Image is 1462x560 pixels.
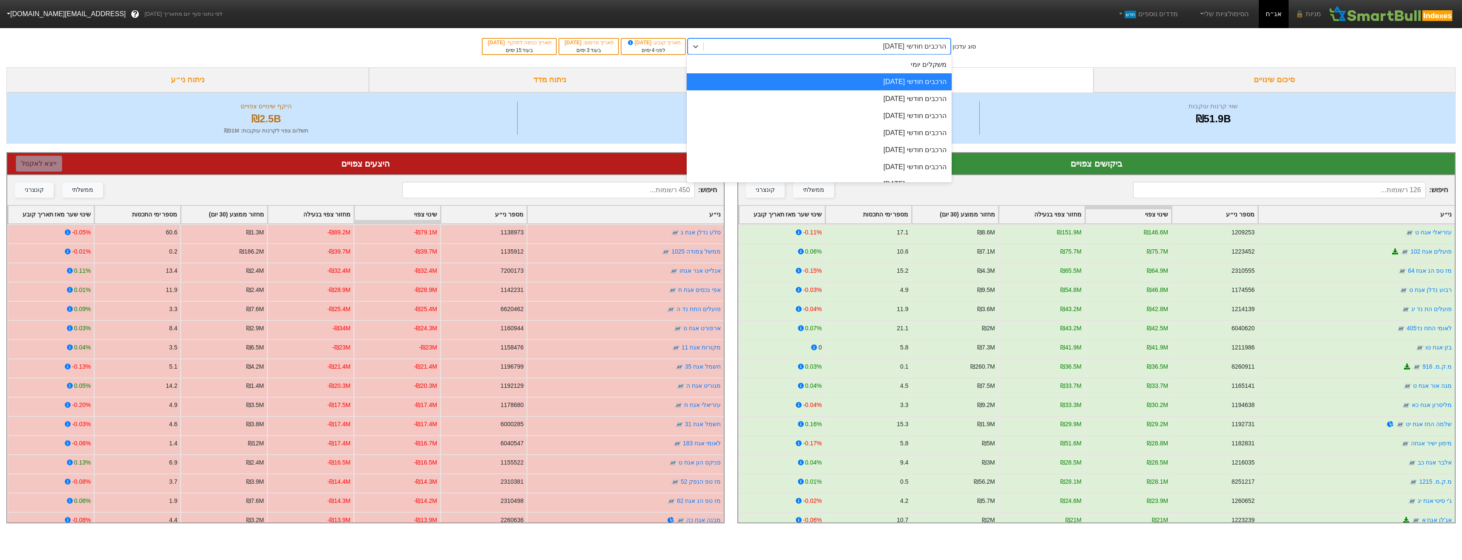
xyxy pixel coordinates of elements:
img: tase link [671,228,679,237]
div: 0.04% [805,458,822,467]
div: 0.03% [74,324,91,333]
div: -₪32.4M [328,266,351,275]
div: 14.2 [166,381,177,390]
a: לאומי אגח 183 [683,440,721,447]
div: -₪24.3M [414,324,437,333]
span: [DATE] [488,40,506,46]
img: tase link [1408,459,1416,467]
div: תאריך פרסום : [564,39,614,46]
div: 6.9 [169,458,177,467]
div: ₪28.1M [1147,477,1168,486]
img: tase link [1402,305,1410,314]
div: 0.03% [805,362,822,371]
div: -₪23M [332,343,351,352]
span: 15 [516,47,521,53]
div: ₪2M [982,324,995,333]
button: ממשלתי [793,182,834,198]
div: -₪17.4M [328,420,351,429]
img: tase link [675,363,684,371]
span: לפי נתוני סוף יום מתאריך [DATE] [144,10,222,18]
div: 1155522 [501,458,524,467]
a: הסימולציות שלי [1195,6,1252,23]
input: 126 רשומות... [1133,182,1425,198]
div: Toggle SortBy [95,206,180,223]
div: 5.1 [169,362,177,371]
div: ₪30.2M [1147,401,1168,410]
img: tase link [670,267,678,275]
div: -₪20.3M [328,381,351,390]
div: 1196799 [501,362,524,371]
div: קונצרני [25,185,44,195]
div: 0.01% [74,286,91,294]
div: ₪2.4M [246,286,264,294]
a: בזן אגח טו [1425,344,1452,351]
img: tase link [1416,344,1424,352]
div: 8260911 [1232,362,1255,371]
div: 3.3 [169,305,177,314]
div: ₪54.8M [1060,286,1082,294]
a: פועלים התח נד ה [676,306,721,312]
input: 450 רשומות... [402,182,694,198]
img: tase link [1412,516,1420,525]
a: לאומי התח נד405 [1407,325,1452,332]
div: 0.2 [169,247,177,256]
div: הרכבים חודשי [DATE] [883,41,946,52]
div: -₪79.1M [414,228,437,237]
img: tase link [1401,439,1410,448]
a: מ.ק.מ. 1215 [1419,478,1452,485]
span: [DATE] [564,40,583,46]
div: ניתוח ני״ע [6,67,369,92]
div: 1194638 [1232,401,1255,410]
img: tase link [1405,228,1414,237]
div: ₪46.8M [1147,286,1168,294]
div: מספר ניירות ערך [520,101,977,111]
div: -₪17.4M [328,439,351,448]
span: 3 [587,47,590,53]
div: ₪42.5M [1147,324,1168,333]
div: -0.04% [803,401,822,410]
span: חיפוש : [402,182,717,198]
div: 4.9 [169,401,177,410]
div: 2310555 [1232,266,1255,275]
div: Toggle SortBy [739,206,825,223]
div: ₪186.2M [239,247,264,256]
div: 0.06% [805,247,822,256]
a: אפי נכסים אגח ח [678,286,721,293]
a: שלמה החז אגח יט [1406,421,1452,427]
div: -0.05% [72,228,91,237]
div: -₪17.5M [328,401,351,410]
div: 8.4 [169,324,177,333]
div: ₪7.6M [246,305,264,314]
div: 11.9 [166,286,177,294]
div: 5.8 [900,439,908,448]
div: 1182831 [1232,439,1255,448]
a: חשמל אגח 31 [685,421,721,427]
div: 6000285 [501,420,524,429]
div: -0.08% [72,477,91,486]
div: ₪28.5M [1147,458,1168,467]
img: tase link [673,324,682,333]
a: מדדים נוספיםחדש [1114,6,1181,23]
div: 17.1 [897,228,908,237]
img: tase link [662,248,670,256]
div: תאריך קובע : [626,39,681,46]
div: ₪1.3M [246,228,264,237]
div: 8251217 [1232,477,1255,486]
div: ₪51.9B [982,111,1445,127]
div: הרכבים חודשי [DATE] [687,107,952,124]
div: ₪36.5M [1060,362,1082,371]
button: ממשלתי [62,182,103,198]
div: 1160944 [501,324,524,333]
div: ₪260.7M [970,362,995,371]
img: tase link [667,497,676,505]
div: 21.1 [897,324,908,333]
div: ₪151.9M [1057,228,1081,237]
div: ₪2.4M [246,266,264,275]
div: ₪3.8M [246,420,264,429]
div: ₪41.9M [1060,343,1082,352]
div: סוג עדכון [953,42,976,51]
div: ₪64.9M [1147,266,1168,275]
div: 4.9 [900,286,908,294]
div: -₪25.4M [414,305,437,314]
div: 1165141 [1232,381,1255,390]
